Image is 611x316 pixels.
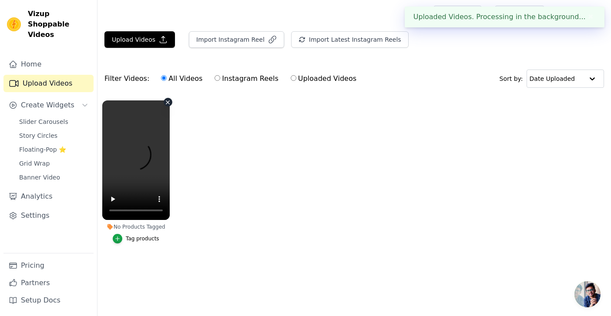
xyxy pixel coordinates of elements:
[3,75,94,92] a: Upload Videos
[126,235,159,242] div: Tag products
[215,75,220,81] input: Instagram Reels
[574,281,601,307] a: Open chat
[494,6,544,22] a: Book Demo
[19,173,60,182] span: Banner Video
[3,56,94,73] a: Home
[19,117,68,126] span: Slider Carousels
[161,73,203,84] label: All Videos
[14,143,94,156] a: Floating-Pop ⭐
[500,70,604,88] div: Sort by:
[7,17,21,31] img: Vizup
[290,73,357,84] label: Uploaded Videos
[104,69,361,89] div: Filter Videos:
[566,6,604,22] p: Ms.Snatch
[14,116,94,128] a: Slider Carousels
[189,31,284,48] button: Import Instagram Reel
[433,6,482,22] a: Help Setup
[164,98,172,106] button: Video Delete
[291,31,409,48] button: Import Latest Instagram Reels
[19,159,50,168] span: Grid Wrap
[28,9,90,40] span: Vizup Shoppable Videos
[552,6,604,22] button: M Ms.Snatch
[113,234,159,243] button: Tag products
[14,130,94,142] a: Story Circles
[3,274,94,292] a: Partners
[161,75,167,81] input: All Videos
[3,96,94,114] button: Create Widgets
[405,7,604,27] div: Uploaded Videos. Processing in the background...
[3,257,94,274] a: Pricing
[19,131,57,140] span: Story Circles
[214,73,279,84] label: Instagram Reels
[3,207,94,224] a: Settings
[291,75,296,81] input: Uploaded Videos
[21,100,74,110] span: Create Widgets
[3,292,94,309] a: Setup Docs
[3,188,94,205] a: Analytics
[102,223,170,230] div: No Products Tagged
[104,31,175,48] button: Upload Videos
[19,145,66,154] span: Floating-Pop ⭐
[586,12,596,22] button: Close
[14,171,94,183] a: Banner Video
[14,157,94,170] a: Grid Wrap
